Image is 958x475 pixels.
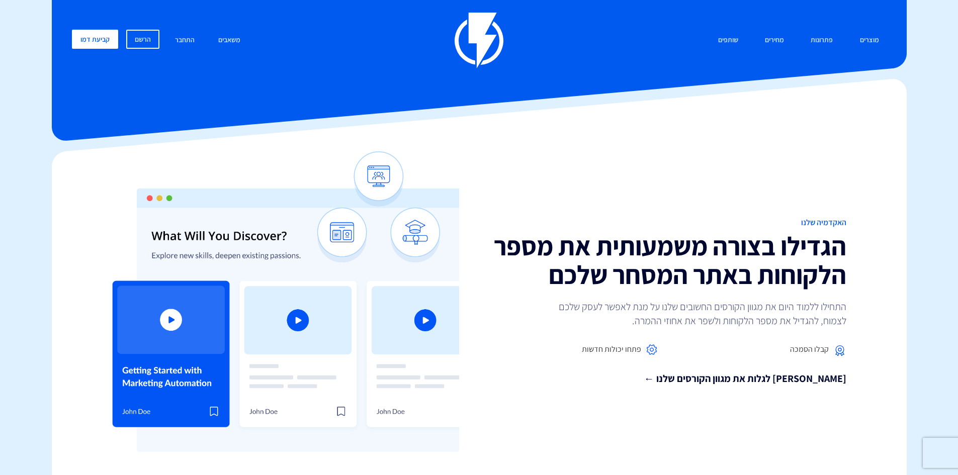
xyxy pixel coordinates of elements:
[852,30,887,51] a: מוצרים
[487,232,846,289] h2: הגדילו בצורה משמעותית את מספר הלקוחות באתר המסחר שלכם
[211,30,248,51] a: משאבים
[803,30,840,51] a: פתרונות
[757,30,792,51] a: מחירים
[126,30,159,49] a: הרשם
[790,344,829,355] span: קבלו הסמכה
[487,218,846,227] h1: האקדמיה שלנו
[545,300,846,328] p: התחילו ללמוד היום את מגוון הקורסים החשובים שלנו על מנת לאפשר לעסק שלכם לצמוח, להגדיל את מספר הלקו...
[711,30,746,51] a: שותפים
[487,371,846,386] a: [PERSON_NAME] לגלות את מגוון הקורסים שלנו ←
[72,30,118,49] a: קביעת דמו
[582,344,641,355] span: פתחו יכולות חדשות
[167,30,202,51] a: התחבר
